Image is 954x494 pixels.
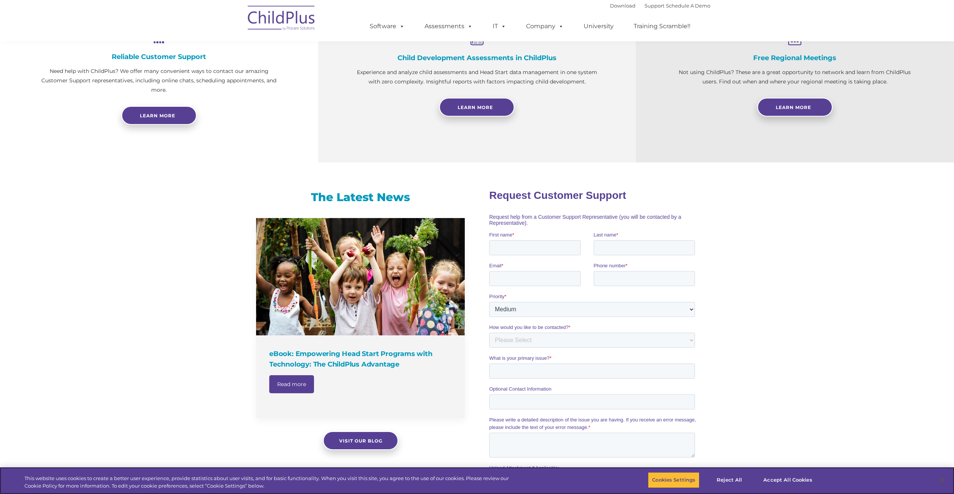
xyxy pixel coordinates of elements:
a: Read more [269,375,314,393]
button: Reject All [706,472,753,488]
button: Cookies Settings [648,472,699,488]
p: Need help with ChildPlus? We offer many convenient ways to contact our amazing Customer Support r... [38,67,281,95]
a: Learn More [439,98,514,117]
span: Learn More [776,105,811,110]
button: Accept All Cookies [759,472,816,488]
h4: Reliable Customer Support [38,53,281,61]
a: Visit our blog [323,431,398,450]
h4: Child Development Assessments in ChildPlus [356,54,599,62]
a: Support [645,3,664,9]
a: Learn more [121,106,197,125]
a: Assessments [417,19,480,34]
span: Visit our blog [339,438,382,444]
a: Training Scramble!! [626,19,698,34]
h4: Free Regional Meetings [673,54,916,62]
span: Learn More [458,105,493,110]
h4: eBook: Empowering Head Start Programs with Technology: The ChildPlus Advantage [269,349,453,370]
h3: The Latest News [256,190,465,205]
a: Learn More [757,98,833,117]
a: University [576,19,621,34]
a: Download [610,3,635,9]
a: Schedule A Demo [666,3,710,9]
a: Company [519,19,571,34]
a: IT [485,19,514,34]
font: | [610,3,710,9]
button: Close [934,472,950,488]
span: Learn more [140,113,175,118]
img: ChildPlus by Procare Solutions [244,0,319,38]
div: This website uses cookies to create a better user experience, provide statistics about user visit... [24,475,525,489]
p: Not using ChildPlus? These are a great opportunity to network and learn from ChildPlus users. Fin... [673,68,916,86]
a: Software [362,19,412,34]
p: Experience and analyze child assessments and Head Start data management in one system with zero c... [356,68,599,86]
